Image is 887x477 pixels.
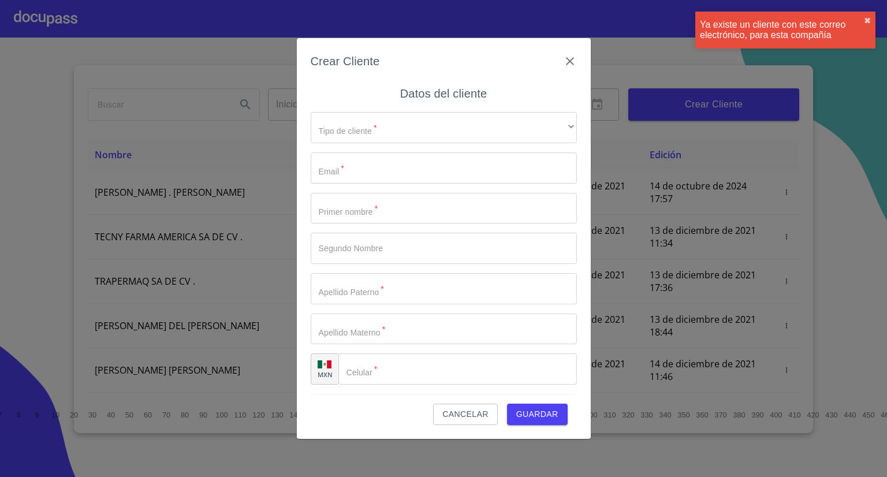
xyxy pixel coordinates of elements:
[516,407,558,422] span: Guardar
[311,52,380,70] h6: Crear Cliente
[400,84,487,103] h6: Datos del cliente
[442,407,488,422] span: Cancelar
[700,20,864,40] div: Ya existe un cliente con este correo electrónico, para esta compañía
[864,16,871,25] button: close
[311,112,577,143] div: ​
[507,404,568,425] button: Guardar
[318,360,331,368] img: R93DlvwvvjP9fbrDwZeCRYBHk45OWMq+AAOlFVsxT89f82nwPLnD58IP7+ANJEaWYhP0Tx8kkA0WlQMPQsAAgwAOmBj20AXj6...
[433,404,497,425] button: Cancelar
[318,370,333,379] p: MXN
